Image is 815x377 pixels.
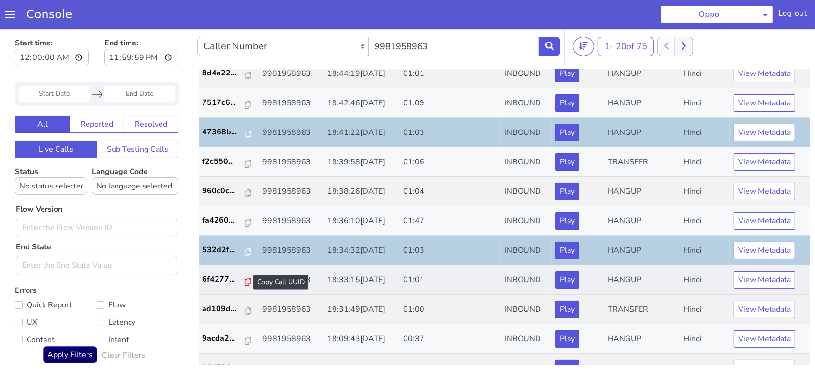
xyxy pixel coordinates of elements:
[203,304,255,315] a: 9acda2...
[598,8,654,27] button: 1- 20of 75
[203,38,255,50] a: 8d4a22...
[665,13,762,33] button: Oppo
[680,59,730,89] td: Hindi
[734,242,795,260] button: View Metadata
[501,59,552,89] td: INBOUND
[259,148,323,177] td: 9981958963
[97,112,179,129] button: Sub Testing Calls
[203,127,246,138] p: f2c550...
[15,112,97,129] button: Live Calls
[203,97,246,109] p: 47368b...
[604,295,680,325] td: HANGUP
[604,59,680,89] td: HANGUP
[680,295,730,325] td: Hindi
[323,59,399,89] td: 18:42:46[DATE]
[399,30,501,59] td: 01:01
[368,8,539,27] input: Enter the Caller Number
[203,97,255,109] a: 47368b...
[555,331,579,348] button: Play
[555,272,579,289] button: Play
[555,95,579,112] button: Play
[604,236,680,266] td: HANGUP
[555,301,579,319] button: Play
[16,227,177,246] input: Enter the End State Value
[323,266,399,295] td: 18:31:49[DATE]
[15,20,89,37] input: Start time:
[92,148,178,166] select: Language Code
[15,148,87,166] select: Status
[399,118,501,148] td: 01:06
[104,5,178,40] label: End time:
[604,207,680,236] td: HANGUP
[501,89,552,118] td: INBOUND
[203,215,246,227] p: 532d2f...
[104,20,178,37] input: End time:
[203,333,255,345] a: 264720...
[203,127,255,138] a: f2c550...
[124,87,178,104] button: Resolved
[399,295,501,325] td: 00:37
[399,207,501,236] td: 01:03
[102,322,146,331] h6: Clear Filters
[604,30,680,59] td: HANGUP
[323,118,399,148] td: 18:39:58[DATE]
[97,287,178,300] label: Latency
[680,177,730,207] td: Hindi
[259,118,323,148] td: 9981958963
[203,333,246,345] p: 264720...
[203,245,255,256] a: 6f4277...
[604,266,680,295] td: TRANSFER
[16,174,62,186] label: Flow Version
[501,266,552,295] td: INBOUND
[323,30,399,59] td: 18:44:19[DATE]
[16,189,177,208] input: Enter the Flow Version ID
[203,245,246,256] p: 6f4277...
[259,266,323,295] td: 9981958963
[783,18,812,34] div: Log out
[323,325,399,354] td: 18:08:56[DATE]
[323,148,399,177] td: 18:38:26[DATE]
[43,317,97,334] button: Apply Filters
[555,154,579,171] button: Play
[259,295,323,325] td: 9981958963
[604,148,680,177] td: HANGUP
[734,301,795,319] button: View Metadata
[680,30,730,59] td: Hindi
[15,269,97,283] label: Quick Report
[323,295,399,325] td: 18:09:43[DATE]
[97,269,178,283] label: Flow
[555,36,579,53] button: Play
[15,137,87,166] label: Status
[323,207,399,236] td: 18:34:32[DATE]
[203,186,246,197] p: fa4260...
[203,304,246,315] p: 9acda2...
[259,325,323,354] td: 9981958963
[97,304,178,318] label: Intent
[501,30,552,59] td: INBOUND
[501,118,552,148] td: INBOUND
[259,89,323,118] td: 9981958963
[734,154,795,171] button: View Metadata
[680,148,730,177] td: Hindi
[555,242,579,260] button: Play
[604,325,680,354] td: TRANSFER
[92,137,178,166] label: Language Code
[399,148,501,177] td: 01:04
[203,38,246,50] p: 8d4a22...
[399,266,501,295] td: 01:00
[19,57,90,73] input: Start Date
[680,118,730,148] td: Hindi
[734,183,795,201] button: View Metadata
[501,148,552,177] td: INBOUND
[604,89,680,118] td: HANGUP
[501,236,552,266] td: INBOUND
[259,59,323,89] td: 9981958963
[734,213,795,230] button: View Metadata
[399,325,501,354] td: 00:31
[555,65,579,83] button: Play
[259,236,323,266] td: 9981958963
[259,177,323,207] td: 9981958963
[203,186,255,197] a: fa4260...
[734,65,795,83] button: View Metadata
[616,12,647,23] span: 20 of 75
